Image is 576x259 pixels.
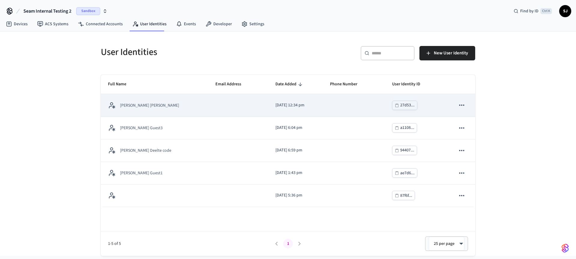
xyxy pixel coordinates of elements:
[275,80,304,89] span: Date Added
[275,170,316,176] p: [DATE] 1:43 pm
[73,19,127,29] a: Connected Accounts
[108,80,134,89] span: Full Name
[127,19,171,29] a: User Identities
[392,191,415,200] button: 87f6f...
[283,239,293,248] button: page 1
[120,102,179,108] p: [PERSON_NAME] [PERSON_NAME]
[32,19,73,29] a: ACS Systems
[560,6,571,17] span: SJ
[275,102,316,108] p: [DATE] 12:34 pm
[392,168,417,178] button: ae7d6...
[330,80,365,89] span: Phone Number
[392,101,417,110] button: 27d53...
[392,80,428,89] span: User Identity ID
[215,80,249,89] span: Email Address
[392,123,417,133] button: a1108...
[120,125,163,131] p: [PERSON_NAME] Guest3
[400,124,414,132] div: a1108...
[101,46,284,58] h5: User Identities
[171,19,201,29] a: Events
[434,49,468,57] span: New User Identity
[275,192,316,199] p: [DATE] 5:36 pm
[400,102,415,109] div: 27d53...
[201,19,237,29] a: Developer
[101,75,475,207] table: sticky table
[419,46,475,60] button: New User Identity
[520,8,538,14] span: Find by ID
[275,125,316,131] p: [DATE] 6:04 pm
[400,147,414,154] div: 94407...
[275,147,316,154] p: [DATE] 6:59 pm
[76,7,100,15] span: Sandbox
[1,19,32,29] a: Devices
[237,19,269,29] a: Settings
[392,146,417,155] button: 94407...
[559,5,571,17] button: SJ
[509,6,557,17] div: Find by IDCtrl K
[271,239,305,248] nav: pagination navigation
[540,8,552,14] span: Ctrl K
[429,236,464,251] div: 25 per page
[400,192,412,200] div: 87f6f...
[400,169,415,177] div: ae7d6...
[120,170,163,176] p: [PERSON_NAME] Guest1
[562,243,569,253] img: SeamLogoGradient.69752ec5.svg
[108,241,271,247] span: 1-5 of 5
[120,148,171,154] p: [PERSON_NAME] Deelte code
[23,8,71,15] span: Seam Internal Testing 2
